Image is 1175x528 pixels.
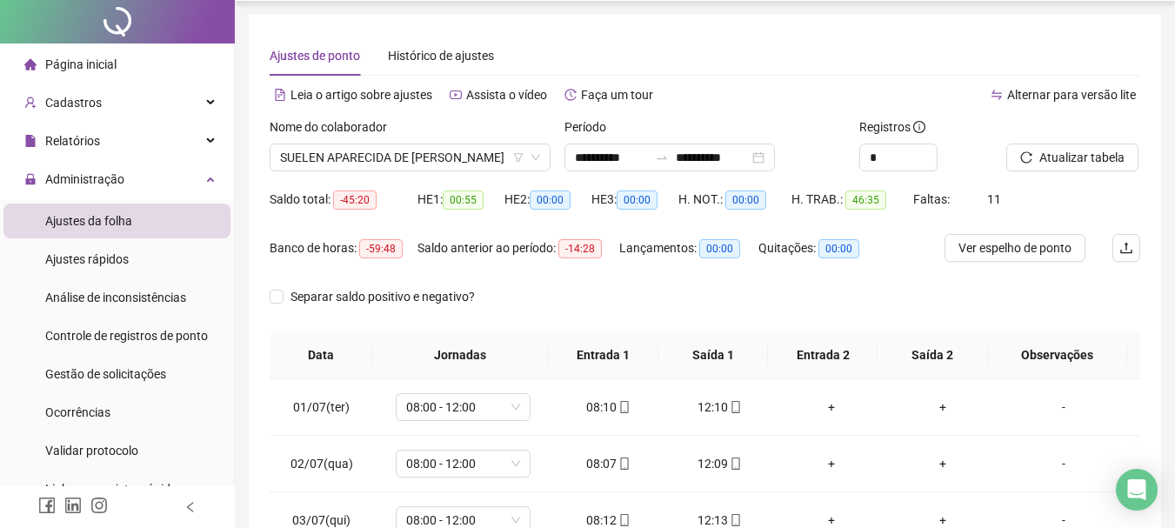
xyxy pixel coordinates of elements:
span: 00:00 [530,190,571,210]
div: H. NOT.: [678,190,791,210]
span: -59:48 [359,239,403,258]
span: Observações [1002,345,1113,364]
span: 11 [987,192,1001,206]
span: 00:55 [443,190,484,210]
span: Ajustes rápidos [45,252,129,266]
span: mobile [728,514,742,526]
span: mobile [728,401,742,413]
span: 08:00 - 12:00 [406,451,520,477]
span: Leia o artigo sobre ajustes [290,88,432,102]
button: Ver espelho de ponto [945,234,1085,262]
span: swap [991,89,1003,101]
span: Faça um tour [581,88,653,102]
span: instagram [90,497,108,514]
span: mobile [617,401,631,413]
div: - [1012,398,1115,417]
span: Ver espelho de ponto [958,238,1072,257]
span: SUELEN APARECIDA DE LARA [280,144,540,170]
span: Link para registro rápido [45,482,177,496]
span: 00:00 [725,190,766,210]
span: Ajustes da folha [45,214,132,228]
div: Lançamentos: [619,238,758,258]
th: Data [270,331,372,379]
div: H. TRAB.: [791,190,913,210]
span: Assista o vídeo [466,88,547,102]
th: Saída 1 [658,331,768,379]
span: user-add [24,97,37,109]
span: Ajustes de ponto [270,49,360,63]
span: filter [513,152,524,163]
div: Quitações: [758,238,880,258]
div: + [790,398,873,417]
span: Faltas: [913,192,952,206]
div: + [901,454,985,473]
span: mobile [617,458,631,470]
span: Página inicial [45,57,117,71]
span: facebook [38,497,56,514]
span: Análise de inconsistências [45,291,186,304]
span: Administração [45,172,124,186]
span: history [564,89,577,101]
span: Alternar para versão lite [1007,88,1136,102]
span: Registros [859,117,925,137]
div: + [901,398,985,417]
span: left [184,501,197,513]
span: swap-right [655,150,669,164]
span: home [24,58,37,70]
div: HE 2: [504,190,591,210]
div: + [790,454,873,473]
span: 00:00 [617,190,658,210]
span: 01/07(ter) [293,400,350,414]
div: HE 1: [417,190,504,210]
span: -14:28 [558,239,602,258]
span: Atualizar tabela [1039,148,1125,167]
span: Histórico de ajustes [388,49,494,63]
span: 03/07(qui) [292,513,350,527]
span: 00:00 [818,239,859,258]
span: lock [24,173,37,185]
div: Saldo total: [270,190,417,210]
span: 46:35 [845,190,886,210]
span: 08:00 - 12:00 [406,394,520,420]
span: file-text [274,89,286,101]
span: info-circle [913,121,925,133]
button: Atualizar tabela [1006,144,1138,171]
span: linkedin [64,497,82,514]
span: upload [1119,241,1133,255]
label: Período [564,117,618,137]
div: 08:10 [567,398,651,417]
span: file [24,135,37,147]
span: Validar protocolo [45,444,138,458]
th: Jornadas [372,331,549,379]
div: 08:07 [567,454,651,473]
span: Cadastros [45,96,102,110]
div: Saldo anterior ao período: [417,238,619,258]
div: Open Intercom Messenger [1116,469,1158,511]
span: 00:00 [699,239,740,258]
div: 12:09 [678,454,762,473]
th: Saída 2 [878,331,987,379]
span: mobile [728,458,742,470]
div: 12:10 [678,398,762,417]
span: mobile [617,514,631,526]
span: Separar saldo positivo e negativo? [284,287,482,306]
th: Entrada 1 [549,331,658,379]
span: Relatórios [45,134,100,148]
div: - [1012,454,1115,473]
span: Gestão de solicitações [45,367,166,381]
label: Nome do colaborador [270,117,398,137]
div: HE 3: [591,190,678,210]
span: reload [1020,151,1032,164]
span: Ocorrências [45,405,110,419]
span: -45:20 [333,190,377,210]
span: 02/07(qua) [290,457,353,471]
span: youtube [450,89,462,101]
th: Observações [988,331,1127,379]
span: to [655,150,669,164]
span: down [531,152,541,163]
th: Entrada 2 [768,331,878,379]
div: Banco de horas: [270,238,417,258]
span: Controle de registros de ponto [45,329,208,343]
